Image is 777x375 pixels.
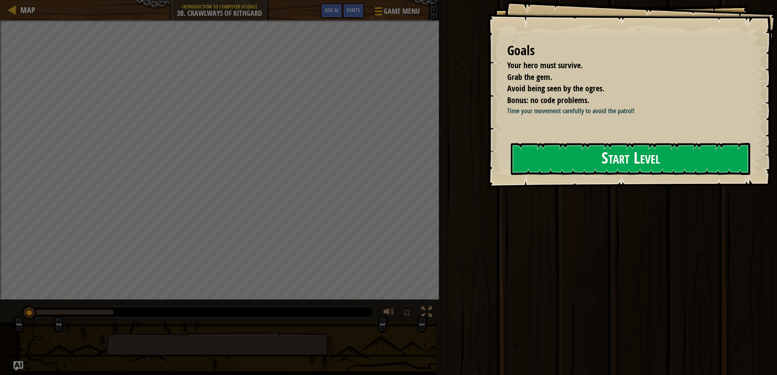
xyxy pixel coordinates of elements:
[381,305,397,321] button: Adjust volume
[419,305,435,321] button: Toggle fullscreen
[497,95,747,106] li: Bonus: no code problems.
[497,71,747,83] li: Grab the gem.
[507,41,749,60] div: Goals
[507,60,583,71] span: Your hero must survive.
[368,3,425,22] button: Game Menu
[403,306,411,318] span: ♫
[507,95,589,106] span: Bonus: no code problems.
[401,305,415,321] button: ♫
[16,4,35,15] a: Map
[497,83,747,95] li: Avoid being seen by the ogres.
[507,106,755,116] p: Time your movement carefully to avoid the patrol!
[507,71,552,82] span: Grab the gem.
[511,143,750,175] button: Start Level
[497,60,747,71] li: Your hero must survive.
[13,361,23,371] button: Ask AI
[321,3,343,18] button: Ask AI
[507,83,604,94] span: Avoid being seen by the ogres.
[347,6,360,14] span: Hints
[384,6,420,17] span: Game Menu
[20,4,35,15] span: Map
[325,6,339,14] span: Ask AI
